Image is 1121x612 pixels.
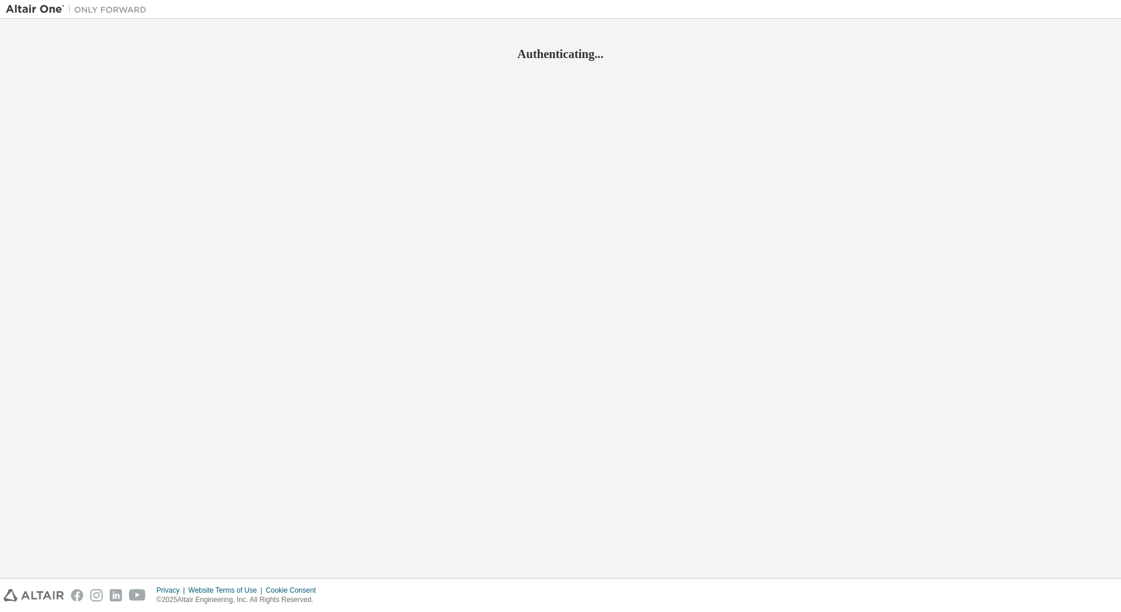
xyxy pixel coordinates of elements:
img: Altair One [6,4,152,15]
h2: Authenticating... [6,46,1115,62]
img: facebook.svg [71,589,83,601]
div: Privacy [157,586,188,595]
img: youtube.svg [129,589,146,601]
img: instagram.svg [90,589,103,601]
div: Website Terms of Use [188,586,266,595]
p: © 2025 Altair Engineering, Inc. All Rights Reserved. [157,595,323,605]
div: Cookie Consent [266,586,322,595]
img: altair_logo.svg [4,589,64,601]
img: linkedin.svg [110,589,122,601]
